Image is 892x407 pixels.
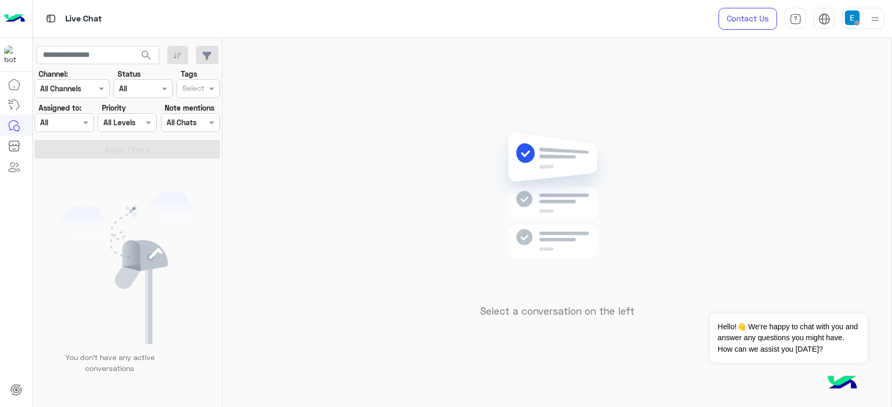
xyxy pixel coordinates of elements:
[4,8,25,30] img: Logo
[39,102,82,113] label: Assigned to:
[165,102,214,113] label: Note mentions
[4,45,23,64] img: 171468393613305
[480,305,634,317] h5: Select a conversation on the left
[44,12,57,25] img: tab
[39,68,68,79] label: Channel:
[57,352,163,374] p: You don’t have any active conversations
[65,12,102,26] p: Live Chat
[181,68,197,79] label: Tags
[710,314,867,363] span: Hello!👋 We're happy to chat with you and answer any questions you might have. How can we assist y...
[790,13,802,25] img: tab
[824,365,861,402] img: hulul-logo.png
[818,13,830,25] img: tab
[482,124,633,297] img: no messages
[868,13,882,26] img: profile
[719,8,777,30] a: Contact Us
[845,10,860,25] img: userImage
[118,68,141,79] label: Status
[102,102,126,113] label: Priority
[134,46,159,68] button: search
[181,82,204,96] div: Select
[785,8,806,30] a: tab
[62,191,193,344] img: empty users
[140,49,153,62] span: search
[34,140,220,159] button: Apply Filters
